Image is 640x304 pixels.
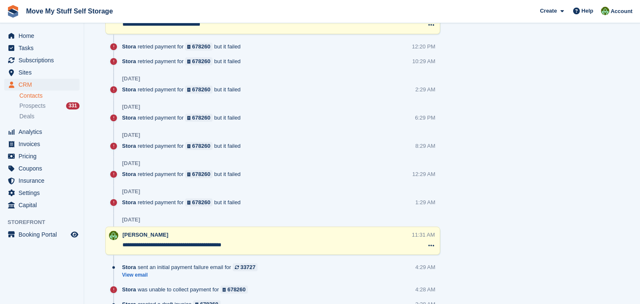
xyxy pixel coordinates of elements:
[601,7,609,15] img: Joel Booth
[415,263,436,271] div: 4:29 AM
[582,7,593,15] span: Help
[19,42,69,54] span: Tasks
[19,79,69,91] span: CRM
[19,112,35,120] span: Deals
[122,198,245,206] div: retried payment for but it failed
[8,218,84,227] span: Storefront
[415,114,435,122] div: 6:29 PM
[69,229,80,240] a: Preview store
[122,132,140,139] div: [DATE]
[4,42,80,54] a: menu
[122,216,140,223] div: [DATE]
[19,163,69,174] span: Coupons
[19,101,80,110] a: Prospects 331
[7,5,19,18] img: stora-icon-8386f47178a22dfd0bd8f6a31ec36ba5ce8667c1dd55bd0f319d3a0aa187defe.svg
[192,43,210,51] div: 678260
[122,285,136,293] span: Stora
[220,285,248,293] a: 678260
[4,138,80,150] a: menu
[4,54,80,66] a: menu
[19,187,69,199] span: Settings
[122,160,140,167] div: [DATE]
[122,285,252,293] div: was unable to collect payment for
[19,30,69,42] span: Home
[122,43,245,51] div: retried payment for but it failed
[4,79,80,91] a: menu
[415,285,436,293] div: 4:28 AM
[122,170,245,178] div: retried payment for but it failed
[4,67,80,78] a: menu
[122,104,140,110] div: [DATE]
[4,30,80,42] a: menu
[412,231,435,239] div: 11:31 AM
[122,142,245,150] div: retried payment for but it failed
[19,199,69,211] span: Capital
[122,57,136,65] span: Stora
[122,85,245,93] div: retried payment for but it failed
[412,57,436,65] div: 10:29 AM
[122,142,136,150] span: Stora
[122,114,136,122] span: Stora
[19,229,69,240] span: Booking Portal
[122,263,262,271] div: sent an initial payment failure email for
[66,102,80,109] div: 331
[19,175,69,187] span: Insurance
[185,43,212,51] a: 678260
[19,138,69,150] span: Invoices
[227,285,245,293] div: 678260
[192,170,210,178] div: 678260
[19,126,69,138] span: Analytics
[19,54,69,66] span: Subscriptions
[233,263,258,271] a: 33727
[240,263,255,271] div: 33727
[122,85,136,93] span: Stora
[4,163,80,174] a: menu
[4,187,80,199] a: menu
[19,102,45,110] span: Prospects
[415,142,436,150] div: 8:29 AM
[122,57,245,65] div: retried payment for but it failed
[23,4,116,18] a: Move My Stuff Self Storage
[122,43,136,51] span: Stora
[611,7,632,16] span: Account
[122,114,245,122] div: retried payment for but it failed
[19,67,69,78] span: Sites
[412,43,436,51] div: 12:20 PM
[185,85,212,93] a: 678260
[185,170,212,178] a: 678260
[192,57,210,65] div: 678260
[122,272,262,279] a: View email
[109,231,118,240] img: Joel Booth
[122,75,140,82] div: [DATE]
[122,263,136,271] span: Stora
[540,7,557,15] span: Create
[185,114,212,122] a: 678260
[122,188,140,195] div: [DATE]
[192,198,210,206] div: 678260
[185,57,212,65] a: 678260
[19,150,69,162] span: Pricing
[4,126,80,138] a: menu
[185,198,212,206] a: 678260
[192,85,210,93] div: 678260
[4,199,80,211] a: menu
[412,170,436,178] div: 12:29 AM
[19,112,80,121] a: Deals
[4,175,80,187] a: menu
[192,114,210,122] div: 678260
[415,85,436,93] div: 2:29 AM
[4,229,80,240] a: menu
[122,198,136,206] span: Stora
[19,92,80,100] a: Contacts
[415,198,436,206] div: 1:29 AM
[192,142,210,150] div: 678260
[122,232,168,238] span: [PERSON_NAME]
[185,142,212,150] a: 678260
[4,150,80,162] a: menu
[122,170,136,178] span: Stora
